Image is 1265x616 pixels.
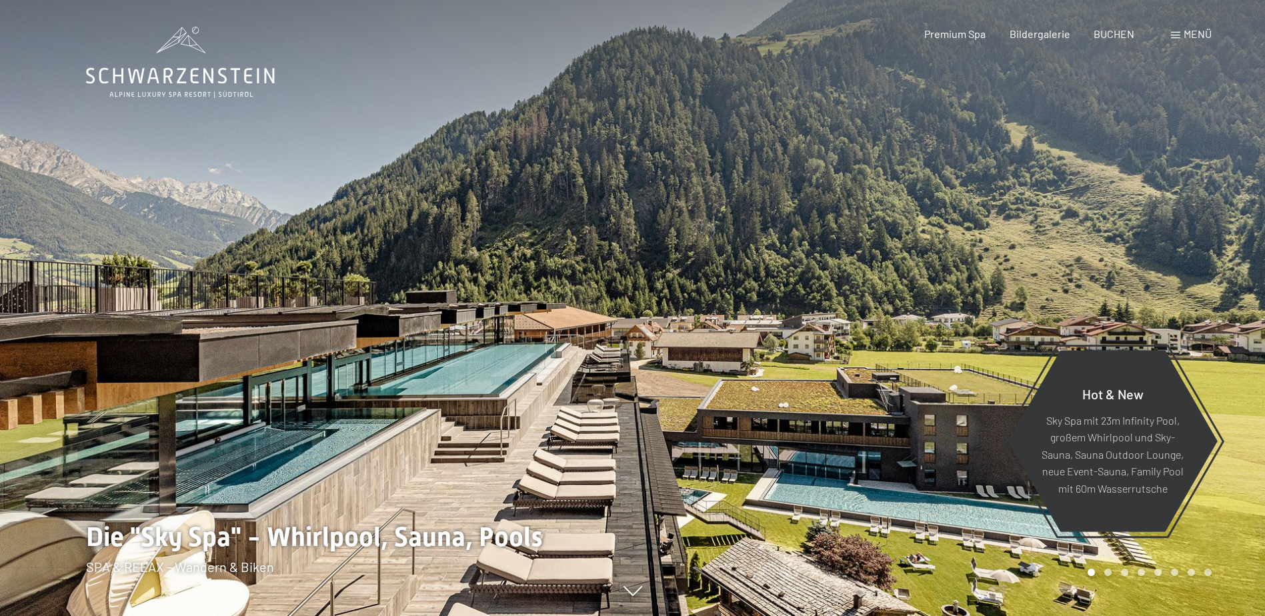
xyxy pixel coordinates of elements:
div: Carousel Page 3 [1121,569,1128,576]
div: Carousel Page 2 [1104,569,1112,576]
p: Sky Spa mit 23m Infinity Pool, großem Whirlpool und Sky-Sauna, Sauna Outdoor Lounge, neue Event-S... [1040,411,1185,497]
span: Menü [1184,27,1212,40]
div: Carousel Page 1 (Current Slide) [1088,569,1095,576]
div: Carousel Page 4 [1138,569,1145,576]
a: BUCHEN [1094,27,1134,40]
div: Carousel Pagination [1083,569,1212,576]
span: Hot & New [1082,385,1144,401]
div: Carousel Page 7 [1188,569,1195,576]
div: Carousel Page 8 [1204,569,1212,576]
div: Carousel Page 5 [1154,569,1162,576]
a: Hot & New Sky Spa mit 23m Infinity Pool, großem Whirlpool und Sky-Sauna, Sauna Outdoor Lounge, ne... [1007,349,1218,533]
div: Carousel Page 6 [1171,569,1178,576]
a: Bildergalerie [1010,27,1070,40]
a: Premium Spa [924,27,986,40]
